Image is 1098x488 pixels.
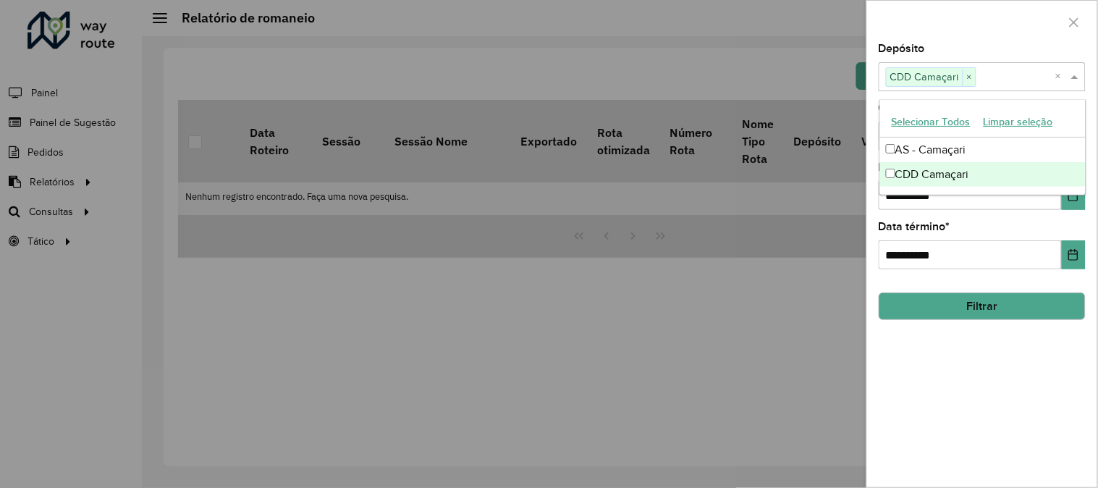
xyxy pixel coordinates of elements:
[879,99,1086,195] ng-dropdown-panel: Options list
[1062,240,1086,269] button: Choose Date
[977,111,1060,133] button: Limpar seleção
[887,68,963,85] span: CDD Camaçari
[880,138,1086,162] div: AS - Camaçari
[879,99,976,117] label: Grupo de Depósito
[879,218,950,235] label: Data término
[885,111,977,133] button: Selecionar Todos
[1062,181,1086,210] button: Choose Date
[1055,68,1068,85] span: Clear all
[963,69,976,86] span: ×
[879,40,925,57] label: Depósito
[879,293,1086,320] button: Filtrar
[880,162,1086,187] div: CDD Camaçari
